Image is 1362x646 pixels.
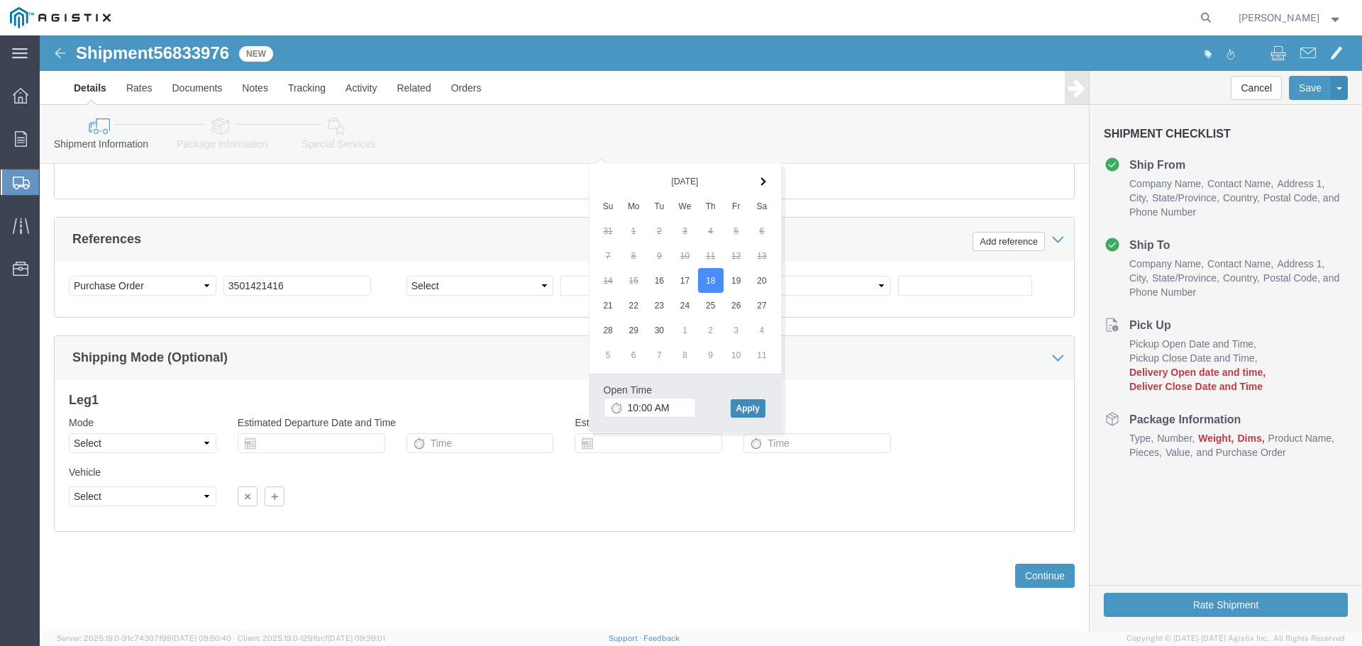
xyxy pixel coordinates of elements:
[1238,9,1343,26] button: [PERSON_NAME]
[172,634,231,642] span: [DATE] 09:50:40
[1239,10,1319,26] span: Dave Thomas
[643,634,680,642] a: Feedback
[609,634,644,642] a: Support
[10,7,111,28] img: logo
[1126,633,1345,645] span: Copyright © [DATE]-[DATE] Agistix Inc., All Rights Reserved
[328,634,385,642] span: [DATE] 09:39:01
[57,634,231,642] span: Server: 2025.19.0-91c74307f99
[238,634,385,642] span: Client: 2025.19.0-129fbcf
[40,35,1362,631] iframe: FS Legacy Container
